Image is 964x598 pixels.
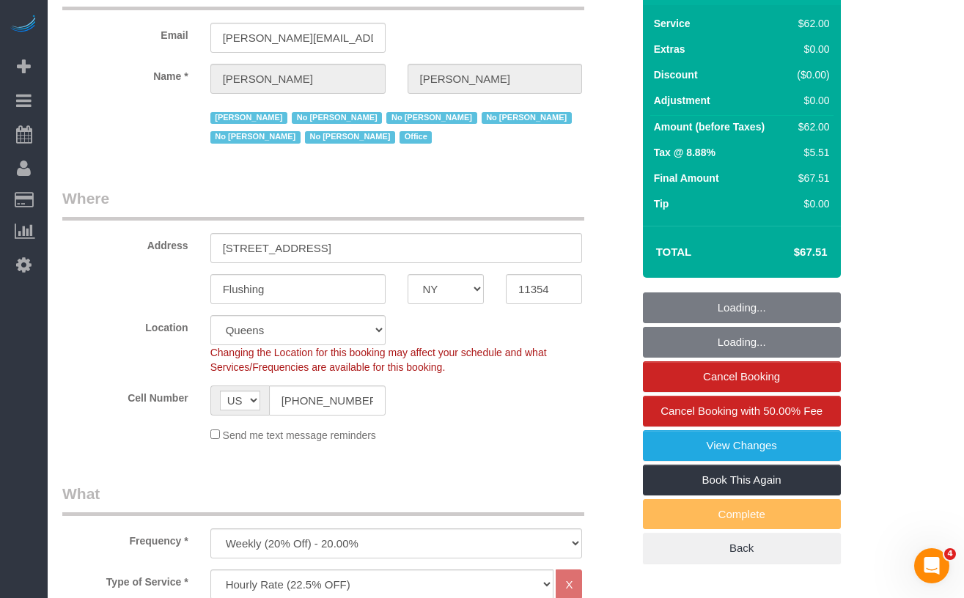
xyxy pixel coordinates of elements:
[9,15,38,35] img: Automaid Logo
[791,171,830,185] div: $67.51
[654,93,710,108] label: Adjustment
[791,16,830,31] div: $62.00
[210,112,287,124] span: [PERSON_NAME]
[791,145,830,160] div: $5.51
[661,405,823,417] span: Cancel Booking with 50.00% Fee
[654,119,765,134] label: Amount (before Taxes)
[210,274,386,304] input: City
[269,385,386,416] input: Cell Number
[643,430,841,461] a: View Changes
[654,16,691,31] label: Service
[643,361,841,392] a: Cancel Booking
[749,246,827,259] h4: $67.51
[791,119,830,134] div: $62.00
[654,67,698,82] label: Discount
[791,196,830,211] div: $0.00
[210,64,386,94] input: First Name
[791,93,830,108] div: $0.00
[482,112,572,124] span: No [PERSON_NAME]
[62,483,584,516] legend: What
[51,528,199,548] label: Frequency *
[791,42,830,56] div: $0.00
[210,347,547,373] span: Changing the Location for this booking may affect your schedule and what Services/Frequencies are...
[656,246,692,258] strong: Total
[51,315,199,335] label: Location
[210,131,301,143] span: No [PERSON_NAME]
[654,145,715,160] label: Tax @ 8.88%
[643,465,841,495] a: Book This Again
[791,67,830,82] div: ($0.00)
[944,548,956,560] span: 4
[51,233,199,253] label: Address
[643,396,841,427] a: Cancel Booking with 50.00% Fee
[400,131,432,143] span: Office
[643,533,841,564] a: Back
[654,196,669,211] label: Tip
[506,274,582,304] input: Zip Code
[51,569,199,589] label: Type of Service *
[408,64,583,94] input: Last Name
[914,548,949,583] iframe: Intercom live chat
[386,112,477,124] span: No [PERSON_NAME]
[223,429,376,441] span: Send me text message reminders
[51,23,199,43] label: Email
[654,171,719,185] label: Final Amount
[305,131,395,143] span: No [PERSON_NAME]
[62,188,584,221] legend: Where
[292,112,382,124] span: No [PERSON_NAME]
[51,64,199,84] label: Name *
[210,23,386,53] input: Email
[654,42,685,56] label: Extras
[51,385,199,405] label: Cell Number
